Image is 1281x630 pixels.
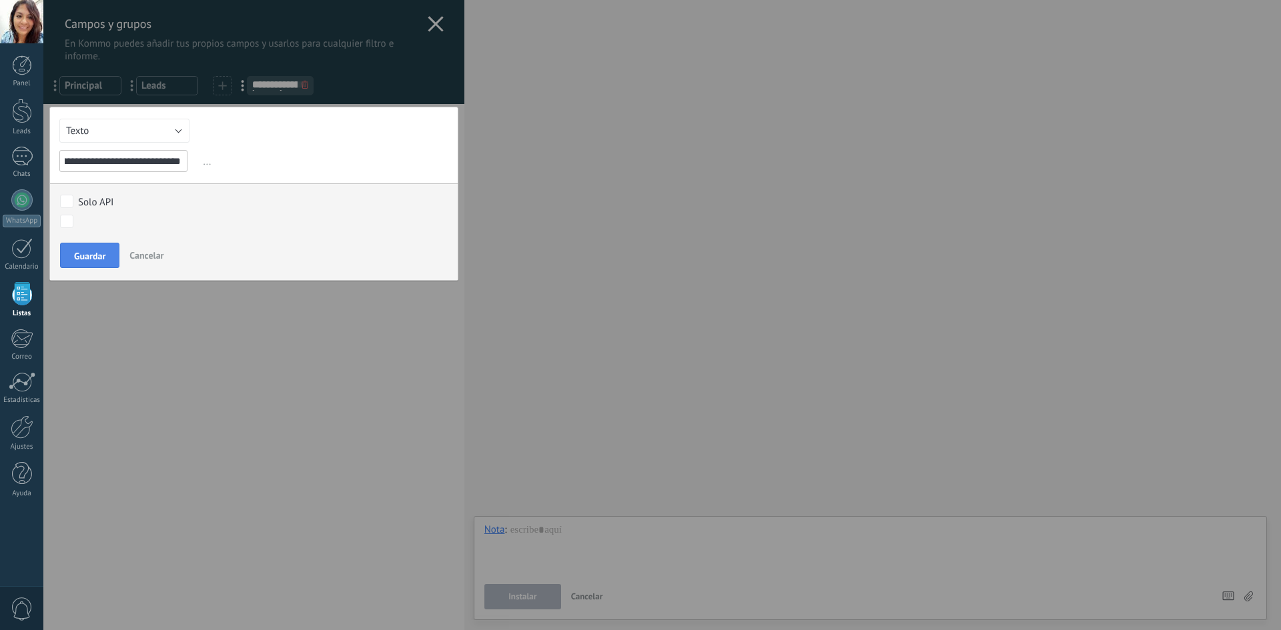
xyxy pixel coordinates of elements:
[129,249,163,261] span: Cancelar
[124,243,169,268] button: Cancelar
[74,251,105,261] span: Guardar
[59,119,189,143] button: Texto
[66,125,89,137] span: Texto
[201,151,448,173] span: ...
[60,243,119,268] button: Guardar
[78,196,113,209] div: Solo API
